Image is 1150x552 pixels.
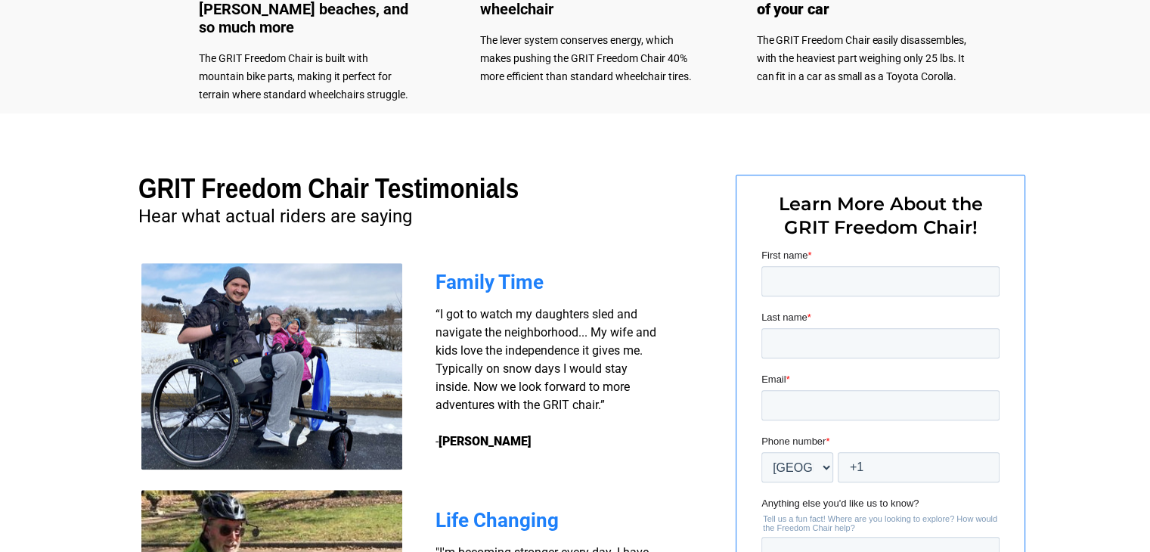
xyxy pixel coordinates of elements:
span: Life Changing [436,509,559,532]
span: Family Time [436,271,544,293]
span: The lever system conserves energy, which makes pushing the GRIT Freedom Chair 40% more efficient ... [480,34,692,82]
span: The GRIT Freedom Chair easily disassembles, with the heaviest part weighing only 25 lbs. It can f... [757,34,966,82]
strong: [PERSON_NAME] [439,434,532,448]
span: Learn More About the GRIT Freedom Chair! [779,193,983,238]
span: GRIT Freedom Chair Testimonials [138,173,519,204]
span: The GRIT Freedom Chair is built with mountain bike parts, making it perfect for terrain where sta... [199,52,408,101]
span: “I got to watch my daughters sled and navigate the neighborhood... My wife and kids love the inde... [436,307,656,448]
span: Hear what actual riders are saying [138,206,412,227]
